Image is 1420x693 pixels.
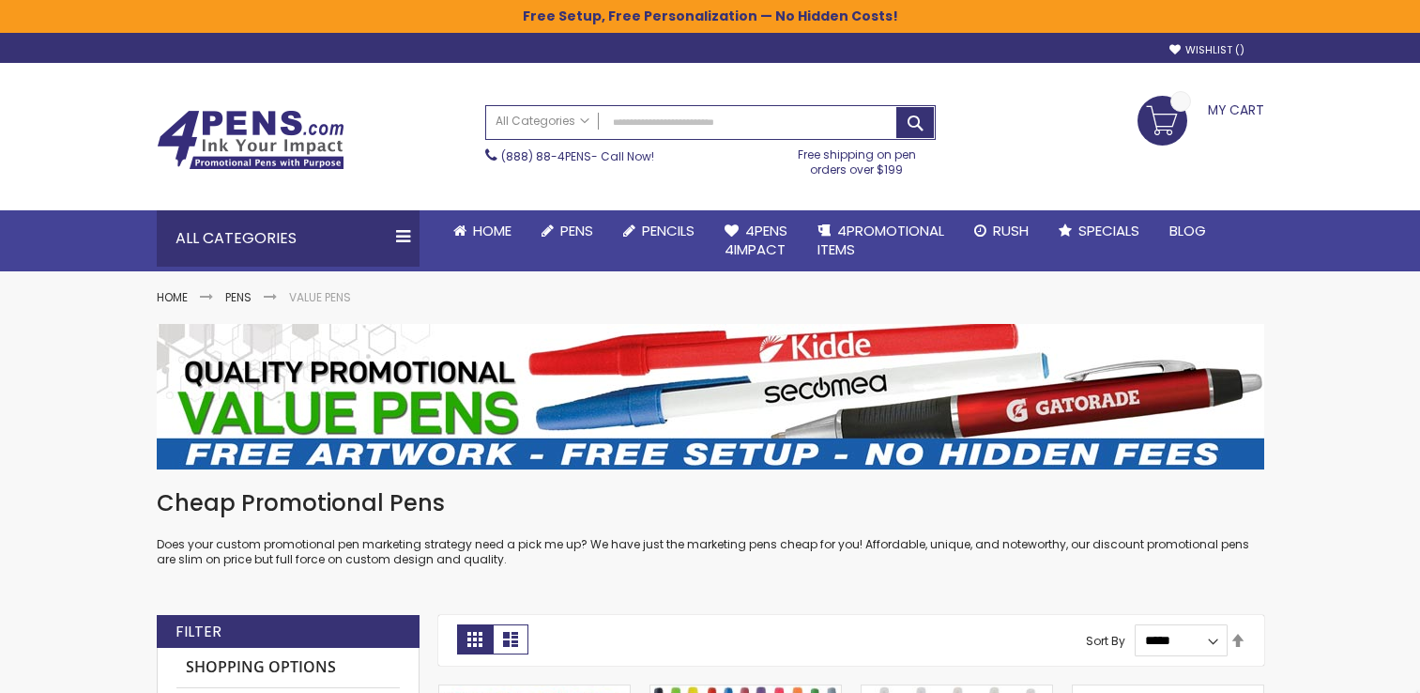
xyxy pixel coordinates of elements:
[438,210,527,252] a: Home
[527,210,608,252] a: Pens
[642,221,695,240] span: Pencils
[817,221,944,259] span: 4PROMOTIONAL ITEMS
[157,210,420,267] div: All Categories
[725,221,787,259] span: 4Pens 4impact
[1086,632,1125,648] label: Sort By
[802,210,959,271] a: 4PROMOTIONALITEMS
[778,140,936,177] div: Free shipping on pen orders over $199
[1078,221,1139,240] span: Specials
[496,114,589,129] span: All Categories
[501,148,591,164] a: (888) 88-4PENS
[157,324,1264,470] img: Value Pens
[289,289,351,305] strong: Value Pens
[710,210,802,271] a: 4Pens4impact
[1044,210,1154,252] a: Specials
[560,221,593,240] span: Pens
[501,148,654,164] span: - Call Now!
[176,648,400,688] strong: Shopping Options
[157,488,1264,568] div: Does your custom promotional pen marketing strategy need a pick me up? We have just the marketing...
[157,110,344,170] img: 4Pens Custom Pens and Promotional Products
[608,210,710,252] a: Pencils
[959,210,1044,252] a: Rush
[1154,210,1221,252] a: Blog
[157,289,188,305] a: Home
[225,289,252,305] a: Pens
[473,221,512,240] span: Home
[457,624,493,654] strong: Grid
[1169,43,1244,57] a: Wishlist
[1169,221,1206,240] span: Blog
[176,622,221,642] strong: Filter
[993,221,1029,240] span: Rush
[157,488,1264,518] h1: Cheap Promotional Pens
[486,106,599,137] a: All Categories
